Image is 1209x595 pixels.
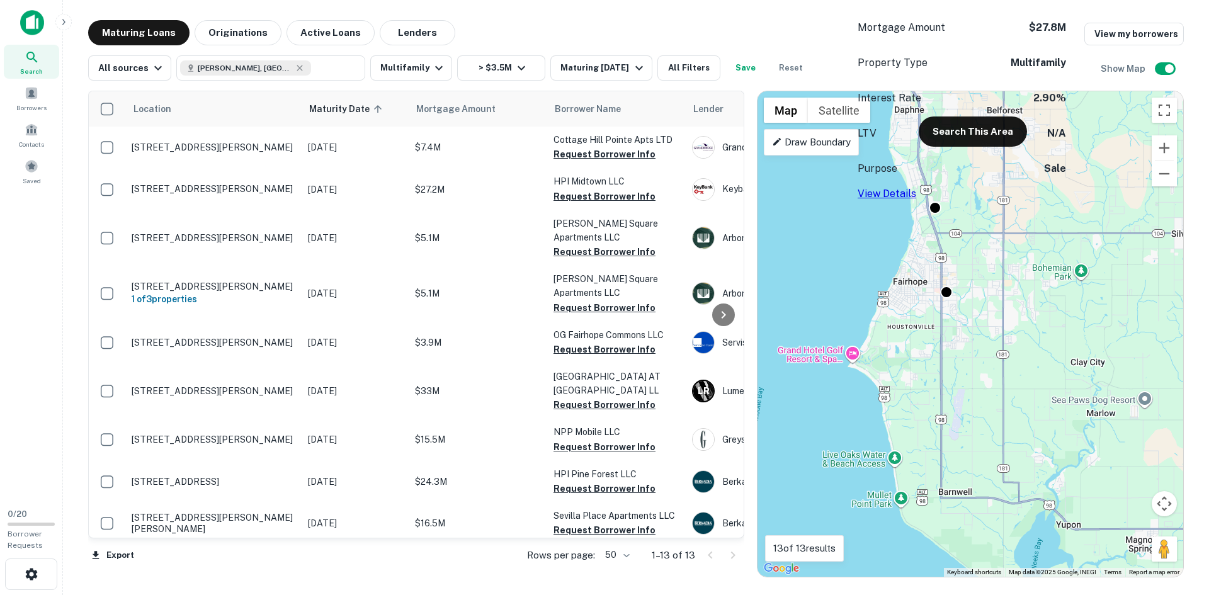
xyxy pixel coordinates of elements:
button: Originations [195,20,281,45]
button: Keyboard shortcuts [947,568,1001,577]
button: All Filters [657,55,720,81]
button: Multifamily [370,55,452,81]
div: Servisfirst Bank [692,331,881,354]
img: picture [693,137,714,158]
span: Map data ©2025 Google, INEGI [1009,569,1096,575]
p: HPI Midtown LLC [553,174,679,188]
p: [DATE] [308,516,402,530]
strong: N/A [1047,127,1066,139]
th: Maturity Date [302,91,409,127]
a: Saved [4,154,59,188]
p: [DATE] [308,433,402,446]
button: Show street map [764,98,808,123]
button: Toggle fullscreen view [1152,98,1177,123]
p: [STREET_ADDRESS] [132,476,295,487]
p: NPP Mobile LLC [553,425,679,439]
button: Active Loans [287,20,375,45]
span: Borrower Requests [8,530,43,550]
img: picture [693,429,714,450]
th: Borrower Name [547,91,686,127]
p: $3.9M [415,336,541,349]
a: View Details [858,188,916,200]
div: Lument Real Estate Capital, LLC [692,380,881,402]
button: All sources [88,55,171,81]
p: [GEOGRAPHIC_DATA] AT [GEOGRAPHIC_DATA] LL [553,370,679,397]
button: Request Borrower Info [553,244,656,259]
p: [DATE] [308,336,402,349]
span: Maturity Date [309,101,386,116]
p: $27.2M [415,183,541,196]
span: [PERSON_NAME], [GEOGRAPHIC_DATA], [GEOGRAPHIC_DATA] [198,62,292,74]
p: Property Type [858,55,928,71]
button: Zoom in [1152,135,1177,161]
p: [STREET_ADDRESS][PERSON_NAME][PERSON_NAME] [132,512,295,535]
button: > $3.5M [457,55,545,81]
button: Request Borrower Info [553,481,656,496]
span: 0 / 20 [8,509,27,519]
p: [STREET_ADDRESS][PERSON_NAME] [132,142,295,153]
a: Open this area in Google Maps (opens a new window) [761,560,802,577]
p: [DATE] [308,475,402,489]
div: Arbor Realty Trust [692,282,881,305]
span: Contacts [19,139,44,149]
img: capitalize-icon.png [20,10,44,35]
button: Request Borrower Info [553,300,656,315]
span: Borrower Name [555,101,621,116]
span: Search [20,66,43,76]
a: View my borrowers [1084,23,1184,45]
a: Borrowers [4,81,59,115]
button: Map camera controls [1152,491,1177,516]
img: picture [693,179,714,200]
div: Chat Widget [1146,494,1209,555]
p: Cottage Hill Pointe Apts LTD [553,133,679,147]
th: Mortgage Amount [409,91,547,127]
p: [DATE] [308,384,402,398]
p: 1–13 of 13 [652,548,695,563]
a: Report a map error [1129,569,1179,575]
div: Berkadia [692,512,881,535]
h6: 1 of 3 properties [132,292,295,306]
p: $15.5M [415,433,541,446]
th: Lender [686,91,887,127]
button: Request Borrower Info [553,523,656,538]
div: 50 [600,546,632,564]
div: Maturing [DATE] [560,60,646,76]
p: [DATE] [308,286,402,300]
p: L R [698,385,709,398]
div: Arbor Realty Trust [692,227,881,249]
p: [STREET_ADDRESS][PERSON_NAME] [132,337,295,348]
strong: $27.8M [1029,21,1066,33]
img: Google [761,560,802,577]
img: picture [693,283,714,304]
button: Save your search to get updates of matches that match your search criteria. [725,55,766,81]
p: $16.5M [415,516,541,530]
p: Purpose [858,161,897,176]
button: Export [88,546,137,565]
p: [DATE] [308,183,402,196]
button: Request Borrower Info [553,439,656,455]
p: 13 of 13 results [773,541,836,556]
img: picture [693,332,714,353]
span: Borrowers [16,103,47,113]
th: Location [125,91,302,127]
button: Request Borrower Info [553,342,656,357]
p: $24.3M [415,475,541,489]
p: Mortgage Amount [858,20,945,35]
a: Contacts [4,118,59,152]
p: [DATE] [308,231,402,245]
div: Greystone [692,428,881,451]
a: Search [4,45,59,79]
p: Sevilla Place Apartments LLC [553,509,679,523]
p: [STREET_ADDRESS][PERSON_NAME] [132,281,295,292]
strong: Multifamily [1011,57,1066,69]
strong: 2.90% [1033,92,1066,104]
span: Saved [23,176,41,186]
p: [DATE] [308,140,402,154]
button: Maturing Loans [88,20,190,45]
button: Request Borrower Info [553,189,656,204]
span: Location [133,101,171,116]
a: Terms (opens in new tab) [1104,569,1121,575]
span: Mortgage Amount [416,101,512,116]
